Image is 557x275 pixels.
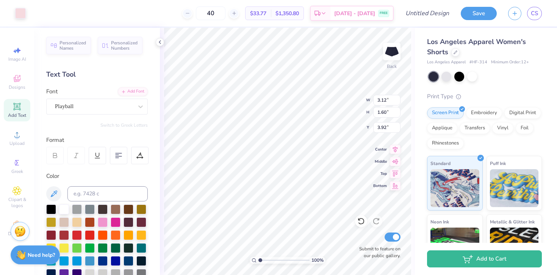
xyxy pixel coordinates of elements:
[427,59,466,66] span: Los Angeles Apparel
[469,59,487,66] span: # HF-314
[427,250,542,267] button: Add to Cart
[399,6,455,21] input: Untitled Design
[380,11,388,16] span: FREE
[8,231,26,237] span: Decorate
[9,140,25,146] span: Upload
[430,228,479,266] img: Neon Ink
[250,9,266,17] span: $33.77
[490,159,506,167] span: Puff Ink
[334,9,375,17] span: [DATE] - [DATE]
[490,218,535,226] span: Metallic & Glitter Ink
[311,257,324,264] span: 100 %
[531,9,538,18] span: CS
[490,228,539,266] img: Metallic & Glitter Ink
[504,107,541,119] div: Digital Print
[28,251,55,259] strong: Need help?
[516,123,534,134] div: Foil
[46,136,149,145] div: Format
[461,7,497,20] button: Save
[46,69,148,80] div: Text Tool
[373,147,387,152] span: Center
[100,122,148,128] button: Switch to Greek Letters
[59,40,86,51] span: Personalized Names
[275,9,299,17] span: $1,350.80
[373,171,387,176] span: Top
[427,37,526,57] span: Los Angeles Apparel Women's Shorts
[427,107,464,119] div: Screen Print
[46,172,148,181] div: Color
[8,112,26,118] span: Add Text
[196,6,225,20] input: – –
[427,123,457,134] div: Applique
[430,169,479,207] img: Standard
[427,138,464,149] div: Rhinestones
[466,107,502,119] div: Embroidery
[46,87,58,96] label: Font
[373,159,387,164] span: Middle
[527,7,542,20] a: CS
[384,44,399,59] img: Back
[9,84,25,90] span: Designs
[11,168,23,174] span: Greek
[8,56,26,62] span: Image AI
[373,183,387,189] span: Bottom
[67,186,148,201] input: e.g. 7428 c
[492,123,513,134] div: Vinyl
[490,169,539,207] img: Puff Ink
[491,59,529,66] span: Minimum Order: 12 +
[355,245,401,259] label: Submit to feature on our public gallery.
[111,40,138,51] span: Personalized Numbers
[430,159,451,167] span: Standard
[460,123,490,134] div: Transfers
[427,92,542,101] div: Print Type
[430,218,449,226] span: Neon Ink
[387,63,397,70] div: Back
[118,87,148,96] div: Add Font
[4,196,30,209] span: Clipart & logos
